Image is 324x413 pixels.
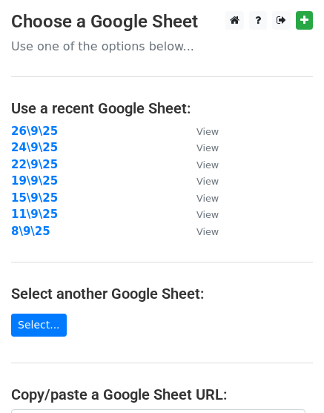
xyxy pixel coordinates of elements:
a: View [182,174,219,188]
h3: Choose a Google Sheet [11,11,313,33]
a: 26\9\25 [11,125,58,138]
a: 24\9\25 [11,141,58,154]
h4: Select another Google Sheet: [11,285,313,303]
p: Use one of the options below... [11,39,313,54]
small: View [196,193,219,204]
a: View [182,158,219,171]
small: View [196,159,219,171]
small: View [196,209,219,220]
a: Select... [11,314,67,337]
small: View [196,176,219,187]
a: View [182,141,219,154]
a: 15\9\25 [11,191,58,205]
a: 19\9\25 [11,174,58,188]
a: View [182,225,219,238]
h4: Copy/paste a Google Sheet URL: [11,386,313,403]
a: 8\9\25 [11,225,50,238]
small: View [196,142,219,153]
small: View [196,226,219,237]
a: View [182,208,219,221]
a: 22\9\25 [11,158,58,171]
a: 11\9\25 [11,208,58,221]
a: View [182,125,219,138]
a: View [182,191,219,205]
h4: Use a recent Google Sheet: [11,99,313,117]
small: View [196,126,219,137]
